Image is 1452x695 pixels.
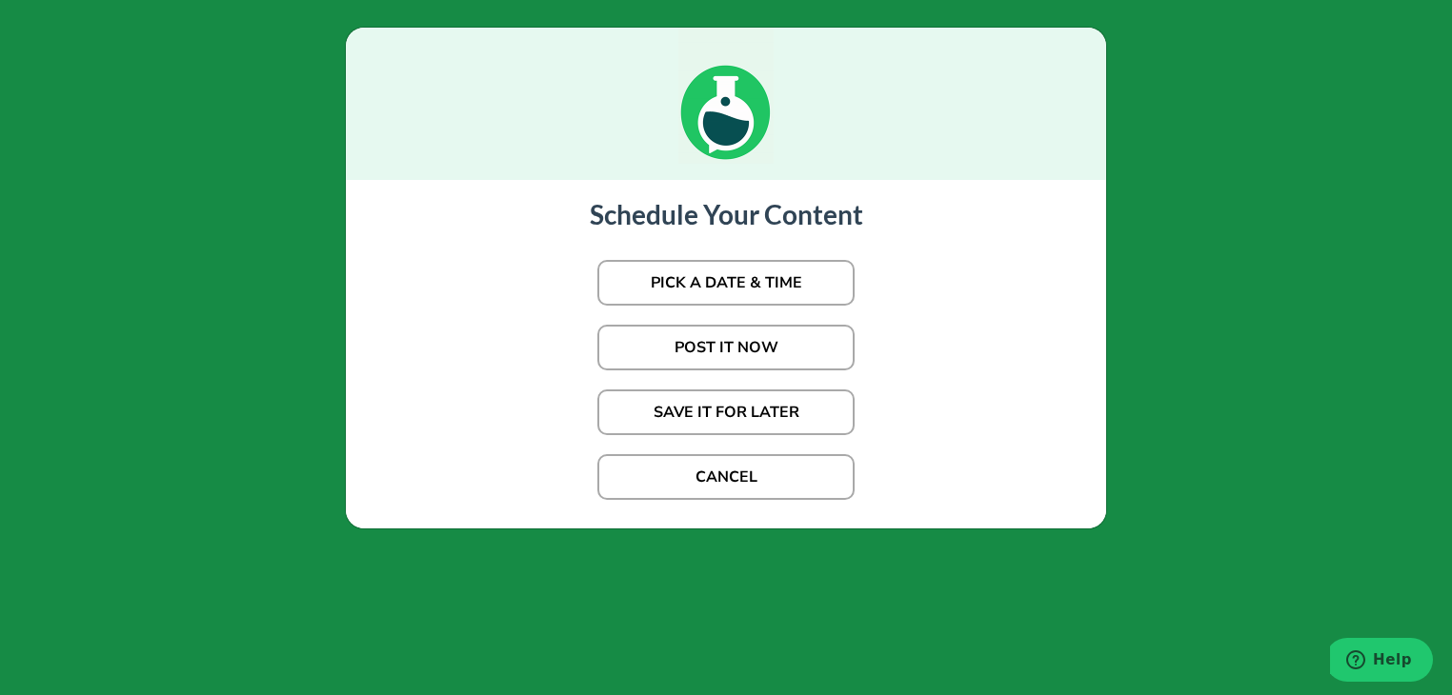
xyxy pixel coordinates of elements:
button: PICK A DATE & TIME [597,260,855,306]
iframe: Opens a widget where you can find more information [1330,638,1433,685]
button: POST IT NOW [597,325,855,370]
img: loading_green.c7b22621.gif [678,28,774,164]
button: SAVE IT FOR LATER [597,389,855,435]
h3: Schedule Your Content [365,199,1087,231]
button: CANCEL [597,454,855,500]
